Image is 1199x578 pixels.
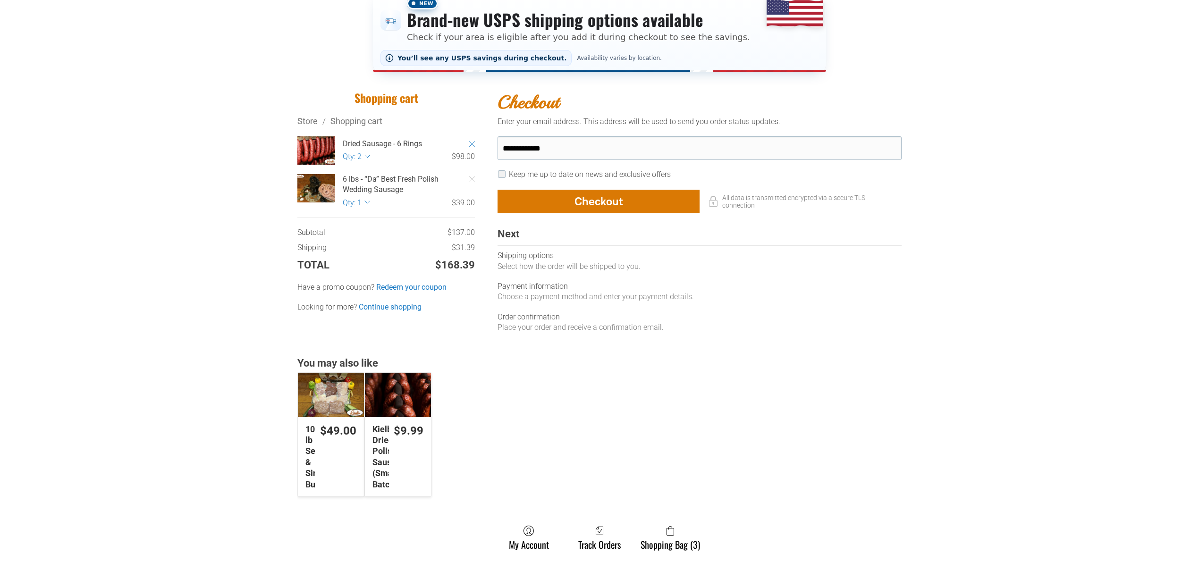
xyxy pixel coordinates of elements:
div: $49.00 [320,424,356,438]
h2: Checkout [498,91,902,114]
a: Kielbasa Dried Polish Sausage (Small Batch) [365,373,431,417]
div: Breadcrumbs [297,115,475,127]
a: Remove Item [463,170,481,189]
a: My Account [504,525,554,550]
a: Shopping cart [330,116,382,126]
span: $168.39 [435,258,475,273]
span: You’ll see any USPS savings during checkout. [397,54,567,62]
div: 10 lb Seniors & Singles Bundles [305,424,315,490]
span: $137.00 [448,228,475,237]
input: Your email address [498,136,902,160]
div: Choose a payment method and enter your payment details. [498,292,902,302]
div: $39.00 [370,198,475,208]
div: Select how the order will be shipped to you. [498,261,902,272]
a: 6 lbs - “Da” Best Fresh Polish Wedding Sausage [343,174,475,195]
span: Shipping [297,243,327,253]
span: / [318,116,330,126]
div: You may also like [297,357,902,370]
a: Track Orders [574,525,625,550]
a: Continue shopping [359,302,422,312]
td: Total [297,258,369,273]
label: Have a promo coupon? [297,282,475,293]
a: Dried Sausage - 6 Rings [343,139,475,149]
div: Payment information [498,281,902,292]
label: Keep me up to date on news and exclusive offers [509,170,671,179]
h1: Shopping cart [297,91,475,105]
p: Check if your area is eligible after you add it during checkout to see the savings. [407,31,750,43]
div: Shipping options [498,251,902,261]
div: Next [498,227,902,246]
div: Kielbasa Dried Polish Sausage (Small Batch) [372,424,388,490]
a: Store [297,116,318,126]
a: Redeem your coupon [376,282,447,293]
div: Order confirmation [498,312,902,322]
div: $9.99 [394,424,423,438]
a: 10 lb Seniors &amp; Singles Bundles [298,373,364,417]
span: Availability varies by location. [575,55,664,61]
div: Place your order and receive a confirmation email. [498,322,902,333]
div: All data is transmitted encrypted via a secure TLS connection [700,190,902,213]
div: Enter your email address. This address will be used to send you order status updates. [498,117,902,127]
a: $9.99Kielbasa Dried Polish Sausage (Small Batch) [365,424,431,496]
a: Shopping Bag (3) [636,525,705,550]
a: Remove Item [463,134,481,153]
div: Looking for more? [297,302,475,312]
div: $98.00 [370,151,475,162]
h3: Brand-new USPS shipping options available [407,9,750,30]
button: Checkout [498,190,700,213]
a: $49.0010 lb Seniors & Singles Bundles [298,424,364,496]
td: $31.39 [384,243,475,258]
td: Subtotal [297,227,384,243]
